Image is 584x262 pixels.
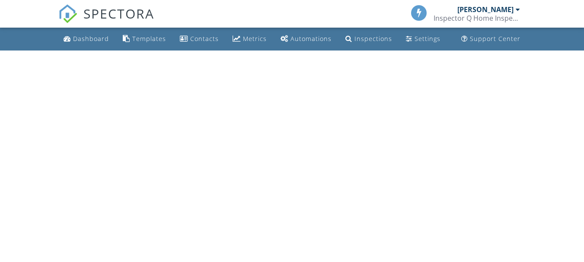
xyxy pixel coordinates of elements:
[415,35,440,43] div: Settings
[58,4,77,23] img: The Best Home Inspection Software - Spectora
[190,35,219,43] div: Contacts
[402,31,444,47] a: Settings
[243,35,267,43] div: Metrics
[229,31,270,47] a: Metrics
[458,31,524,47] a: Support Center
[290,35,332,43] div: Automations
[457,5,514,14] div: [PERSON_NAME]
[277,31,335,47] a: Automations (Basic)
[354,35,392,43] div: Inspections
[434,14,520,22] div: Inspector Q Home Inspections
[58,12,154,30] a: SPECTORA
[470,35,520,43] div: Support Center
[83,4,154,22] span: SPECTORA
[176,31,222,47] a: Contacts
[342,31,396,47] a: Inspections
[73,35,109,43] div: Dashboard
[60,31,112,47] a: Dashboard
[119,31,169,47] a: Templates
[132,35,166,43] div: Templates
